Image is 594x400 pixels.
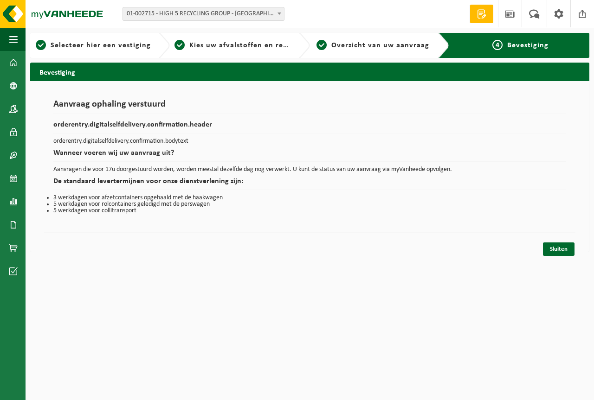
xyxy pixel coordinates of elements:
li: 3 werkdagen voor afzetcontainers opgehaald met de haakwagen [53,195,566,201]
li: 5 werkdagen voor rolcontainers geledigd met de perswagen [53,201,566,208]
span: 01-002715 - HIGH 5 RECYCLING GROUP - ANTWERPEN [123,7,284,21]
span: 4 [492,40,503,50]
li: 5 werkdagen voor collitransport [53,208,566,214]
span: 1 [36,40,46,50]
h2: Wanneer voeren wij uw aanvraag uit? [53,149,566,162]
a: 1Selecteer hier een vestiging [35,40,151,51]
span: Bevestiging [507,42,549,49]
span: 3 [316,40,327,50]
a: Sluiten [543,242,575,256]
p: orderentry.digitalselfdelivery.confirmation.bodytext [53,138,566,145]
span: Overzicht van uw aanvraag [331,42,429,49]
span: 2 [174,40,185,50]
h2: Bevestiging [30,63,589,81]
p: Aanvragen die voor 17u doorgestuurd worden, worden meestal dezelfde dag nog verwerkt. U kunt de s... [53,166,566,173]
span: Selecteer hier een vestiging [51,42,151,49]
span: Kies uw afvalstoffen en recipiënten [189,42,317,49]
h1: Aanvraag ophaling verstuurd [53,100,566,114]
iframe: chat widget [5,380,155,400]
h2: De standaard levertermijnen voor onze dienstverlening zijn: [53,178,566,190]
span: 01-002715 - HIGH 5 RECYCLING GROUP - ANTWERPEN [123,7,284,20]
a: 3Overzicht van uw aanvraag [315,40,431,51]
a: 2Kies uw afvalstoffen en recipiënten [174,40,291,51]
h2: orderentry.digitalselfdelivery.confirmation.header [53,121,566,133]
